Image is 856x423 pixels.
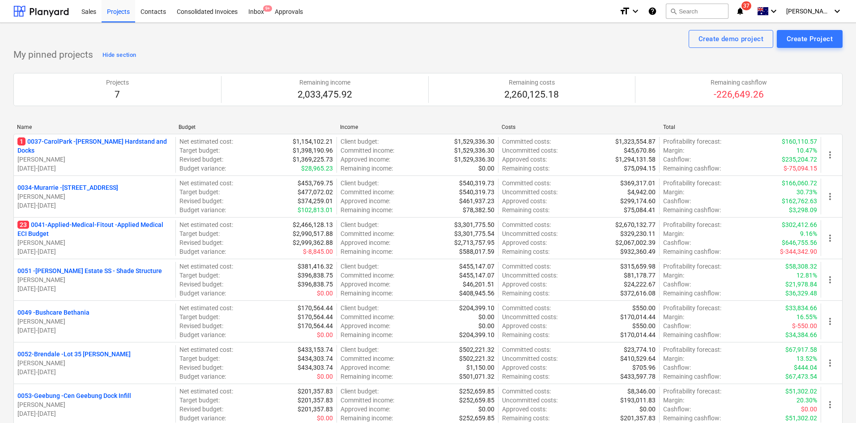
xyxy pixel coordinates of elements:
[341,164,393,173] p: Remaining income :
[298,303,333,312] p: $170,564.44
[785,280,817,289] p: $21,978.84
[179,280,223,289] p: Revised budget :
[620,262,656,271] p: $315,659.98
[341,197,390,205] p: Approved income :
[179,354,220,363] p: Target budget :
[782,179,817,188] p: $166,060.72
[615,220,656,229] p: $2,670,132.77
[298,312,333,321] p: $170,564.44
[341,330,393,339] p: Remaining income :
[341,271,394,280] p: Committed income :
[341,372,393,381] p: Remaining income :
[663,220,721,229] p: Profitability forecast :
[454,137,494,146] p: $1,529,336.30
[698,33,763,45] div: Create demo project
[663,363,691,372] p: Cashflow :
[341,155,390,164] p: Approved income :
[454,229,494,238] p: $3,301,775.54
[179,137,233,146] p: Net estimated cost :
[17,201,172,210] p: [DATE] - [DATE]
[17,247,172,256] p: [DATE] - [DATE]
[663,303,721,312] p: Profitability forecast :
[341,387,379,396] p: Client budget :
[825,191,835,202] span: more_vert
[459,372,494,381] p: $501,071.32
[341,363,390,372] p: Approved income :
[782,197,817,205] p: $162,762.63
[298,89,352,101] p: 2,033,475.92
[341,354,394,363] p: Committed income :
[825,358,835,368] span: more_vert
[106,78,129,87] p: Projects
[663,238,691,247] p: Cashflow :
[663,396,684,405] p: Margin :
[298,179,333,188] p: $453,769.75
[179,405,223,414] p: Revised budget :
[298,280,333,289] p: $396,838.75
[663,405,691,414] p: Cashflow :
[627,188,656,197] p: $4,942.00
[615,137,656,146] p: $1,323,554.87
[663,330,721,339] p: Remaining cashflow :
[179,262,233,271] p: Net estimated cost :
[615,238,656,247] p: $2,067,002.39
[620,396,656,405] p: $193,011.83
[502,280,547,289] p: Approved costs :
[811,380,856,423] iframe: Chat Widget
[263,5,272,12] span: 9+
[632,303,656,312] p: $550.00
[663,247,721,256] p: Remaining cashflow :
[341,414,393,423] p: Remaining income :
[298,405,333,414] p: $201,357.83
[502,354,558,363] p: Uncommitted costs :
[502,205,549,214] p: Remaining costs :
[17,275,172,284] p: [PERSON_NAME]
[502,155,547,164] p: Approved costs :
[478,312,494,321] p: $0.00
[624,164,656,173] p: $75,094.15
[663,321,691,330] p: Cashflow :
[663,289,721,298] p: Remaining cashflow :
[502,330,549,339] p: Remaining costs :
[102,50,136,60] div: Hide section
[17,266,172,293] div: 0051 -[PERSON_NAME] Estate SS - Shade Structure[PERSON_NAME][DATE]-[DATE]
[620,289,656,298] p: $372,616.08
[785,387,817,396] p: $51,302.02
[459,330,494,339] p: $204,399.10
[298,354,333,363] p: $434,303.74
[179,330,226,339] p: Budget variance :
[341,405,390,414] p: Approved income :
[459,197,494,205] p: $461,937.23
[663,372,721,381] p: Remaining cashflow :
[502,289,549,298] p: Remaining costs :
[741,1,751,10] span: 37
[17,284,172,293] p: [DATE] - [DATE]
[620,197,656,205] p: $299,174.60
[293,238,333,247] p: $2,999,362.88
[179,363,223,372] p: Revised budget :
[179,414,226,423] p: Budget variance :
[736,6,745,17] i: notifications
[298,271,333,280] p: $396,838.75
[504,78,559,87] p: Remaining costs
[17,183,118,192] p: 0034-Murarrie - [STREET_ADDRESS]
[459,354,494,363] p: $502,221.32
[341,396,394,405] p: Committed income :
[663,345,721,354] p: Profitability forecast :
[459,271,494,280] p: $455,147.07
[179,247,226,256] p: Budget variance :
[782,155,817,164] p: $235,204.72
[777,30,843,48] button: Create Project
[303,247,333,256] p: $-8,845.00
[663,188,684,197] p: Margin :
[179,179,233,188] p: Net estimated cost :
[796,396,817,405] p: 20.30%
[825,316,835,327] span: more_vert
[620,414,656,423] p: $201,357.83
[459,262,494,271] p: $455,147.07
[298,345,333,354] p: $433,153.74
[17,137,26,145] span: 1
[298,188,333,197] p: $477,072.02
[341,146,394,155] p: Committed income :
[800,229,817,238] p: 9.16%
